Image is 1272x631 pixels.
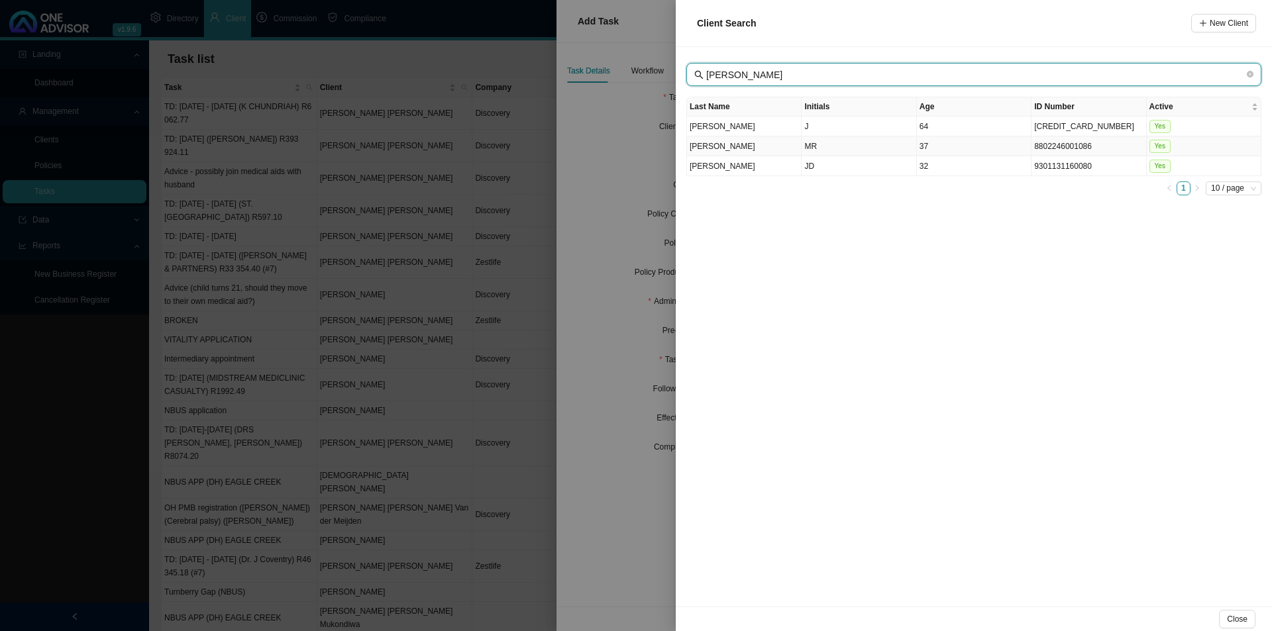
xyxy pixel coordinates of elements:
[1032,136,1146,156] td: 8802246001086
[1194,185,1200,191] span: right
[706,68,1244,82] input: Last Name
[1199,19,1207,27] span: plus
[802,117,916,136] td: J
[694,70,704,79] span: search
[920,122,928,131] span: 64
[1163,181,1177,195] li: Previous Page
[1032,117,1146,136] td: [CREDIT_CARD_NUMBER]
[1247,71,1253,77] span: close-circle
[1149,100,1249,113] span: Active
[802,136,916,156] td: MR
[1247,70,1253,80] span: close-circle
[920,162,928,171] span: 32
[687,156,802,176] td: [PERSON_NAME]
[1149,160,1171,173] span: Yes
[1163,181,1177,195] button: left
[1210,17,1248,30] span: New Client
[687,136,802,156] td: [PERSON_NAME]
[1177,181,1191,195] li: 1
[920,142,928,151] span: 37
[687,97,802,117] th: Last Name
[1032,156,1146,176] td: 9301131160080
[1206,181,1261,195] div: Page Size
[802,97,916,117] th: Initials
[1191,181,1204,195] li: Next Page
[1032,97,1146,117] th: ID Number
[1177,182,1190,195] a: 1
[1191,14,1256,32] button: New Client
[1149,140,1171,153] span: Yes
[697,18,756,28] span: Client Search
[1149,120,1171,133] span: Yes
[1211,182,1256,195] span: 10 / page
[1147,97,1261,117] th: Active
[802,156,916,176] td: JD
[1191,181,1204,195] button: right
[687,117,802,136] td: [PERSON_NAME]
[1227,612,1247,626] span: Close
[917,97,1032,117] th: Age
[1166,185,1173,191] span: left
[1219,610,1255,628] button: Close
